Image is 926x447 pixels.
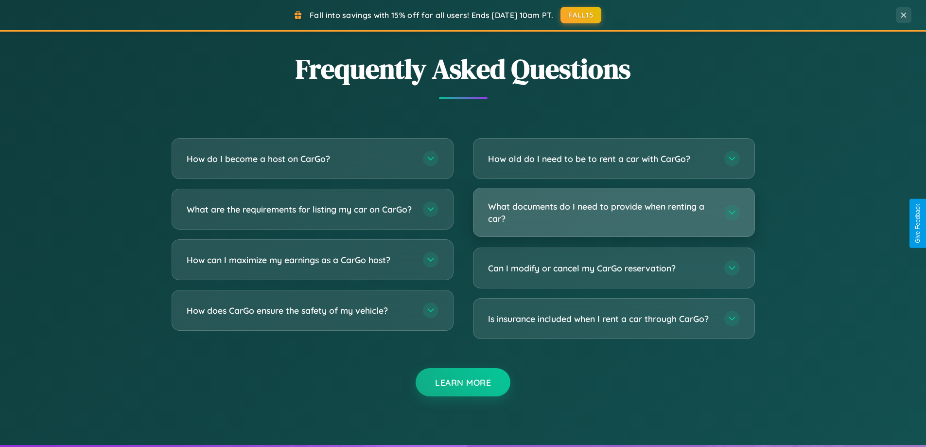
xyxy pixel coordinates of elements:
h2: Frequently Asked Questions [172,50,755,88]
h3: Is insurance included when I rent a car through CarGo? [488,313,715,325]
h3: How does CarGo ensure the safety of my vehicle? [187,304,413,317]
h3: Can I modify or cancel my CarGo reservation? [488,262,715,274]
button: Learn More [416,368,510,396]
h3: What are the requirements for listing my car on CarGo? [187,203,413,215]
h3: How can I maximize my earnings as a CarGo host? [187,254,413,266]
span: Fall into savings with 15% off for all users! Ends [DATE] 10am PT. [310,10,553,20]
h3: What documents do I need to provide when renting a car? [488,200,715,224]
h3: How do I become a host on CarGo? [187,153,413,165]
h3: How old do I need to be to rent a car with CarGo? [488,153,715,165]
div: Give Feedback [914,204,921,243]
button: FALL15 [560,7,601,23]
